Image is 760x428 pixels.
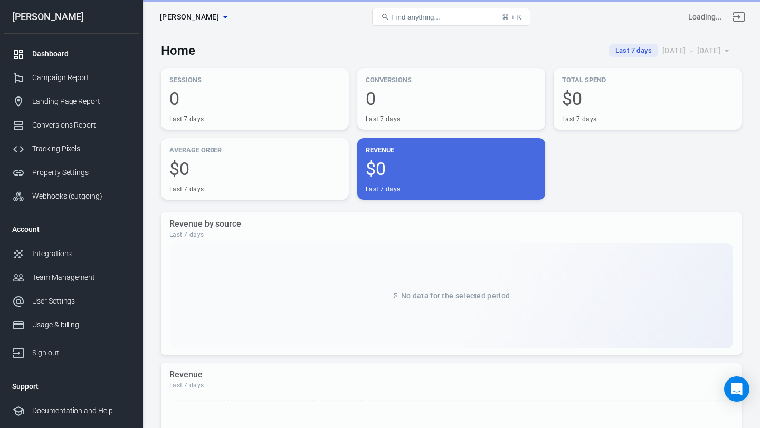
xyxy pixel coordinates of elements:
[372,8,530,26] button: Find anything...⌘ + K
[4,374,139,399] li: Support
[4,313,139,337] a: Usage & billing
[4,242,139,266] a: Integrations
[4,289,139,313] a: User Settings
[32,48,130,60] div: Dashboard
[392,13,440,21] span: Find anything...
[4,113,139,137] a: Conversions Report
[688,12,722,23] div: Account id: <>
[160,11,219,24] span: Shaun M
[4,337,139,365] a: Sign out
[32,143,130,154] div: Tracking Pixels
[32,347,130,358] div: Sign out
[32,296,130,307] div: User Settings
[32,405,130,416] div: Documentation and Help
[161,43,195,58] h3: Home
[32,72,130,83] div: Campaign Report
[32,191,130,202] div: Webhooks (outgoing)
[4,42,139,66] a: Dashboard
[32,167,130,178] div: Property Settings
[4,161,139,184] a: Property Settings
[502,13,521,21] div: ⌘ + K
[4,266,139,289] a: Team Management
[4,184,139,208] a: Webhooks (outgoing)
[4,90,139,113] a: Landing Page Report
[726,4,752,30] a: Sign out
[156,7,232,27] button: [PERSON_NAME]
[32,120,130,131] div: Conversions Report
[4,12,139,22] div: [PERSON_NAME]
[32,96,130,107] div: Landing Page Report
[32,272,130,283] div: Team Management
[4,66,139,90] a: Campaign Report
[4,137,139,161] a: Tracking Pixels
[4,217,139,242] li: Account
[32,319,130,330] div: Usage & billing
[724,376,749,402] div: Open Intercom Messenger
[32,248,130,259] div: Integrations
